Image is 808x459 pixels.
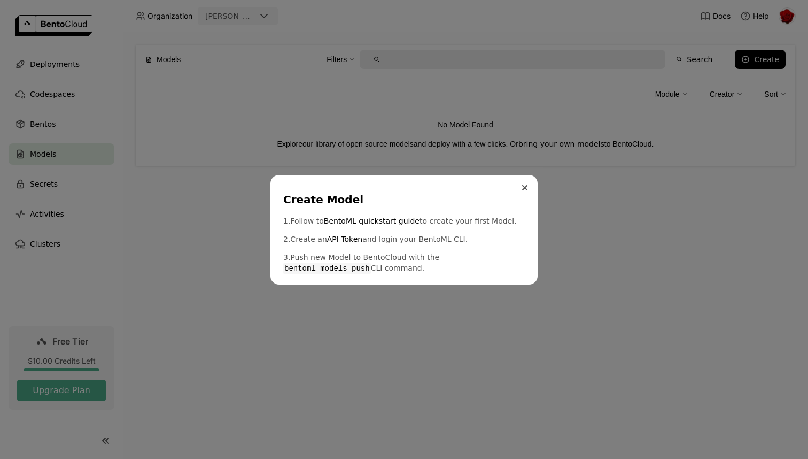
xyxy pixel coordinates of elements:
p: 3. Push new Model to BentoCloud with the CLI command. [283,252,525,274]
div: Create Model [283,192,520,207]
code: bentoml models push [283,263,371,274]
p: 2. Create an and login your BentoML CLI. [283,234,525,244]
a: API Token [327,234,362,244]
button: Close [518,181,531,194]
a: BentoML quickstart guide [324,216,419,226]
p: 1. Follow to to create your first Model. [283,216,525,226]
div: dialog [270,175,538,285]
